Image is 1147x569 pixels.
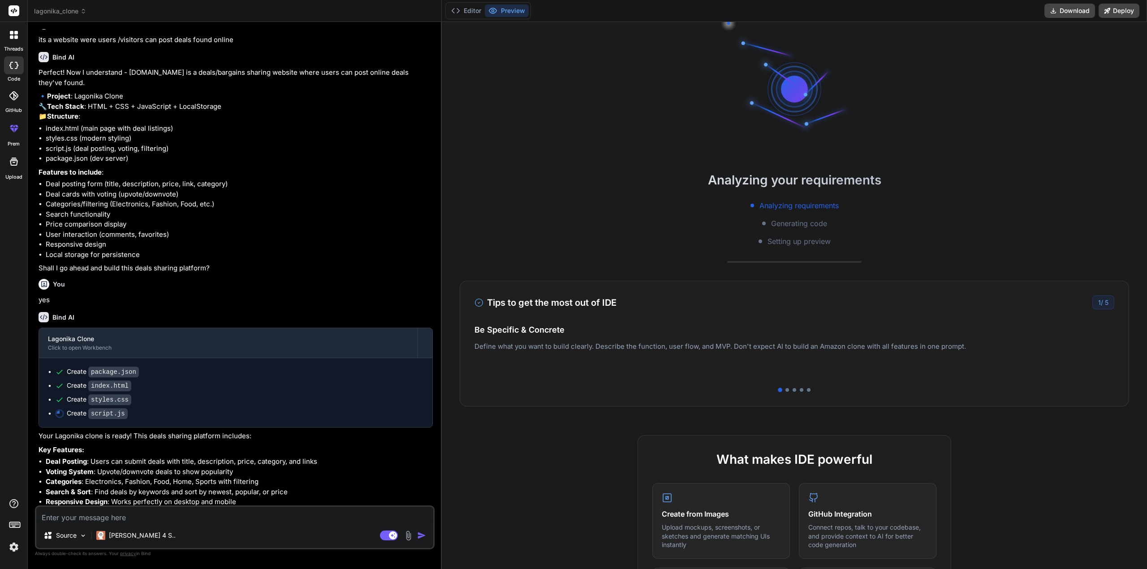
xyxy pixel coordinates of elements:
[768,236,831,247] span: Setting up preview
[46,487,433,497] li: : Find deals by keywords and sort by newest, popular, or price
[39,35,433,45] p: its a website were users /visitors can post deals found online
[39,328,418,358] button: Lagonika CloneClick to open Workbench
[448,4,485,17] button: Editor
[47,102,84,111] strong: Tech Stack
[46,179,433,189] li: Deal posting form (title, description, price, link, category)
[39,167,433,178] p: :
[8,75,20,83] label: code
[46,144,433,154] li: script.js (deal posting, voting, filtering)
[88,367,139,377] code: package.json
[35,549,435,558] p: Always double-check its answers. Your in Bind
[46,457,87,466] strong: Deal Posting
[47,92,71,100] strong: Project
[39,68,433,88] p: Perfect! Now I understand - [DOMAIN_NAME] is a deals/bargains sharing website where users can pos...
[46,240,433,250] li: Responsive design
[442,171,1147,189] h2: Analyzing your requirements
[808,523,927,549] p: Connect repos, talk to your codebase, and provide context to AI for better code generation
[485,4,529,17] button: Preview
[46,230,433,240] li: User interaction (comments, favorites)
[120,551,136,556] span: privacy
[8,140,20,148] label: prem
[46,154,433,164] li: package.json (dev server)
[46,497,433,507] li: : Works perfectly on desktop and mobile
[46,467,433,477] li: : Upvote/downvote deals to show popularity
[56,531,77,540] p: Source
[46,219,433,230] li: Price comparison display
[5,107,22,114] label: GitHub
[46,199,433,210] li: Categories/filtering (Electronics, Fashion, Food, etc.)
[34,7,86,16] span: lagonika_clone
[47,112,78,120] strong: Structure
[1092,295,1114,309] div: /
[52,313,74,322] h6: Bind AI
[39,168,102,176] strong: Features to include
[46,477,82,486] strong: Categories
[46,457,433,467] li: : Users can submit deals with title, description, price, category, and links
[652,450,936,469] h2: What makes IDE powerful
[46,467,94,476] strong: Voting System
[1098,299,1101,306] span: 1
[417,531,426,540] img: icon
[46,488,91,496] strong: Search & Sort
[67,395,131,404] div: Create
[48,344,409,351] div: Click to open Workbench
[39,91,433,122] p: 🔹 : Lagonika Clone 🔧 : HTML + CSS + JavaScript + LocalStorage 📁 :
[46,477,433,487] li: : Electronics, Fashion, Food, Home, Sports with filtering
[39,295,433,305] p: yes
[88,394,131,405] code: styles.css
[79,532,87,539] img: Pick Models
[808,509,927,519] h4: GitHub Integration
[96,531,105,540] img: Claude 4 Sonnet
[46,133,433,144] li: styles.css (modern styling)
[662,509,780,519] h4: Create from Images
[109,531,176,540] p: [PERSON_NAME] 4 S..
[39,445,84,454] strong: Key Features:
[4,45,23,53] label: threads
[759,200,839,211] span: Analyzing requirements
[474,324,1114,336] h4: Be Specific & Concrete
[46,250,433,260] li: Local storage for persistence
[46,497,108,506] strong: Responsive Design
[474,296,617,309] h3: Tips to get the most out of IDE
[39,263,433,274] p: Shall I go ahead and build this deals sharing platform?
[88,381,131,391] code: index.html
[403,530,414,541] img: attachment
[67,409,128,418] div: Create
[46,189,433,200] li: Deal cards with voting (upvote/downvote)
[771,218,827,229] span: Generating code
[46,124,433,134] li: index.html (main page with deal listings)
[88,408,128,419] code: script.js
[67,367,139,376] div: Create
[53,280,65,289] h6: You
[39,431,433,441] p: Your Lagonika clone is ready! This deals sharing platform includes:
[67,381,131,390] div: Create
[662,523,780,549] p: Upload mockups, screenshots, or sketches and generate matching UIs instantly
[52,53,74,62] h6: Bind AI
[1105,299,1108,306] span: 5
[46,210,433,220] li: Search functionality
[1099,4,1139,18] button: Deploy
[1044,4,1095,18] button: Download
[6,539,22,555] img: settings
[5,173,22,181] label: Upload
[48,334,409,343] div: Lagonika Clone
